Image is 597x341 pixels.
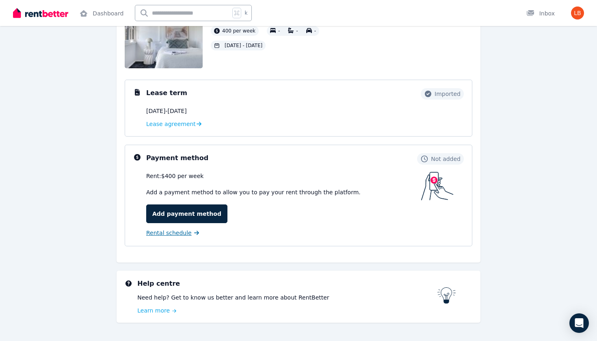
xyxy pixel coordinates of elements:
[13,7,68,19] img: RentBetter
[137,306,437,315] a: Learn more
[526,9,555,17] div: Inbox
[222,28,255,34] span: 400 per week
[125,10,203,68] img: Property Url
[146,229,192,237] span: Rental schedule
[146,107,187,115] span: [DATE] - [DATE]
[146,204,227,223] a: Add payment method
[146,153,208,163] h3: Payment method
[278,28,280,34] span: -
[431,155,461,163] span: Not added
[137,279,437,289] h3: Help centre
[244,10,247,16] span: k
[314,28,316,34] span: -
[146,188,421,196] p: Add a payment method to allow you to pay your rent through the platform.
[146,120,201,128] a: Lease agreement
[437,287,456,304] img: RentBetter help centre
[435,90,461,98] span: Imported
[571,7,584,20] img: Lal Baris
[146,88,187,98] h3: Lease term
[569,313,589,333] div: Open Intercom Messenger
[146,172,421,180] div: Rent: $400 per week
[146,120,196,128] span: Lease agreement
[137,293,437,302] p: Need help? Get to know us better and learn more about RentBetter
[296,28,298,34] span: -
[225,42,262,49] span: [DATE] - [DATE]
[421,172,454,200] img: Payment method
[146,229,199,237] a: Rental schedule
